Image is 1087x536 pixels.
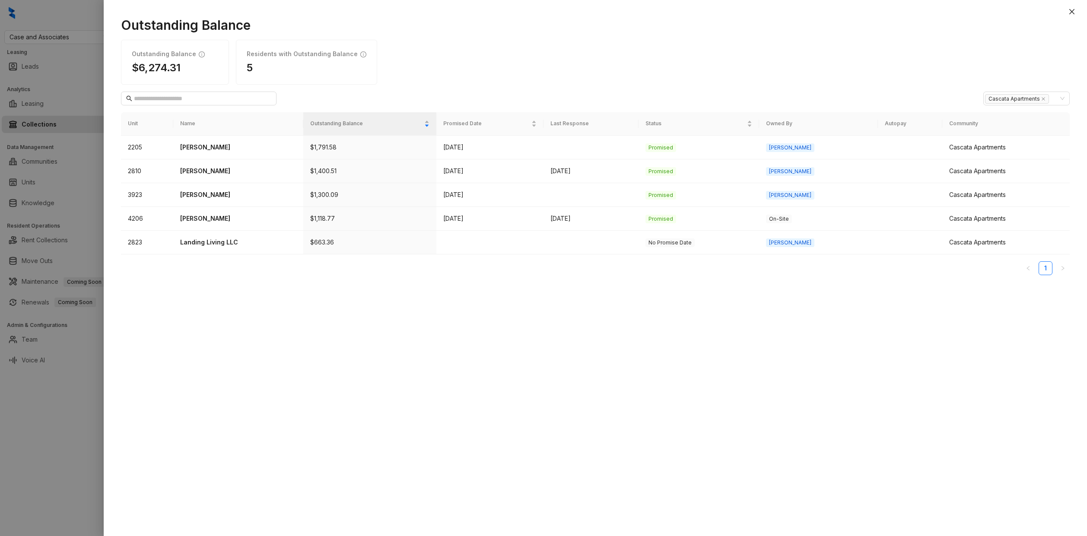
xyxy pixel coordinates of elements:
div: Cascata Apartments [949,214,1063,223]
span: [PERSON_NAME] [766,238,814,247]
span: No Promise Date [645,238,695,247]
td: [DATE] [436,207,543,231]
h1: Outstanding Balance [132,51,196,58]
div: Cascata Apartments [949,166,1063,176]
span: close [1041,97,1046,101]
td: $1,400.51 [303,159,436,183]
td: 2205 [121,136,173,159]
span: search [126,95,132,101]
span: right [1060,266,1065,271]
td: 4206 [121,207,173,231]
p: [PERSON_NAME] [180,143,296,152]
span: info-circle [360,51,366,58]
span: Cascata Apartments [985,94,1049,104]
button: right [1056,261,1070,275]
td: $1,300.09 [303,183,436,207]
td: 2823 [121,231,173,254]
div: Cascata Apartments [949,238,1063,247]
li: 1 [1039,261,1052,275]
td: [DATE] [436,136,543,159]
td: 2810 [121,159,173,183]
td: [DATE] [436,183,543,207]
td: [DATE] [543,207,638,231]
h1: $6,274.31 [132,61,218,74]
a: 1 [1039,262,1052,275]
td: 3923 [121,183,173,207]
span: Promised [645,215,676,223]
th: Owned By [759,112,878,135]
p: [PERSON_NAME] [180,190,296,200]
th: Last Response [543,112,638,135]
td: $663.36 [303,231,436,254]
span: Status [645,120,745,128]
h1: Residents with Outstanding Balance [247,51,358,58]
button: Close [1067,6,1077,17]
p: Landing Living LLC [180,238,296,247]
span: Outstanding Balance [310,120,423,128]
th: Name [173,112,303,135]
td: [DATE] [436,159,543,183]
div: Cascata Apartments [949,190,1063,200]
span: [PERSON_NAME] [766,191,814,200]
h1: 5 [247,61,366,74]
th: Unit [121,112,173,135]
span: [PERSON_NAME] [766,143,814,152]
p: [PERSON_NAME] [180,166,296,176]
li: Previous Page [1021,261,1035,275]
h1: Outstanding Balance [121,17,1070,33]
span: Promised [645,167,676,176]
span: info-circle [199,51,205,58]
span: Promised Date [443,120,530,128]
th: Autopay [878,112,942,135]
th: Status [639,112,759,135]
th: Promised Date [436,112,543,135]
th: Community [942,112,1070,135]
span: Promised [645,143,676,152]
li: Next Page [1056,261,1070,275]
td: $1,791.58 [303,136,436,159]
span: Promised [645,191,676,200]
td: $1,118.77 [303,207,436,231]
span: left [1026,266,1031,271]
span: [PERSON_NAME] [766,167,814,176]
p: [PERSON_NAME] [180,214,296,223]
td: [DATE] [543,159,638,183]
button: left [1021,261,1035,275]
span: On-Site [766,215,792,223]
div: Cascata Apartments [949,143,1063,152]
span: close [1068,8,1075,15]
